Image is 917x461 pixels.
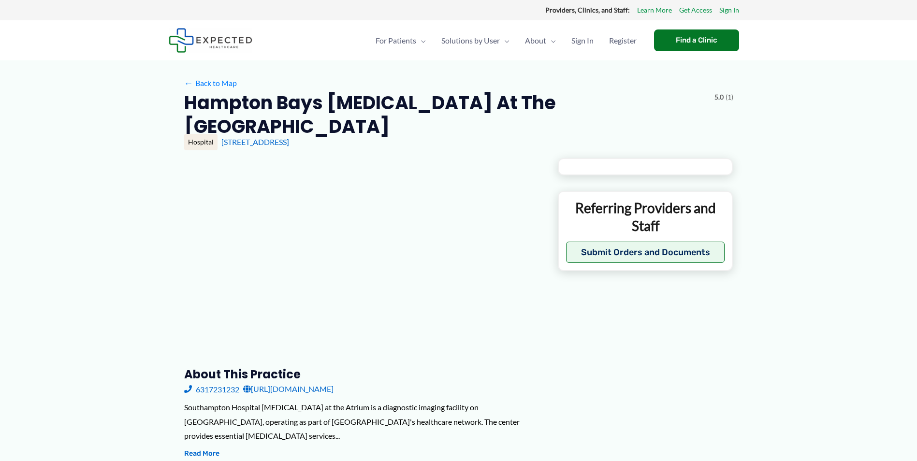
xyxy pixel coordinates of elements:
strong: Providers, Clinics, and Staff: [545,6,630,14]
span: (1) [726,91,733,103]
span: 5.0 [714,91,724,103]
a: AboutMenu Toggle [517,24,564,58]
a: Register [601,24,644,58]
span: Menu Toggle [416,24,426,58]
button: Submit Orders and Documents [566,242,725,263]
span: Register [609,24,637,58]
p: Referring Providers and Staff [566,199,725,234]
a: Learn More [637,4,672,16]
a: Solutions by UserMenu Toggle [434,24,517,58]
a: Sign In [719,4,739,16]
a: [URL][DOMAIN_NAME] [243,382,334,396]
a: Get Access [679,4,712,16]
span: For Patients [376,24,416,58]
h3: About this practice [184,367,542,382]
nav: Primary Site Navigation [368,24,644,58]
span: ← [184,78,193,87]
span: About [525,24,546,58]
a: [STREET_ADDRESS] [221,137,289,146]
span: Solutions by User [441,24,500,58]
a: 6317231232 [184,382,239,396]
img: Expected Healthcare Logo - side, dark font, small [169,28,252,53]
span: Menu Toggle [500,24,509,58]
div: Hospital [184,134,218,150]
div: Southampton Hospital [MEDICAL_DATA] at the Atrium is a diagnostic imaging facility on [GEOGRAPHIC... [184,400,542,443]
button: Read More [184,448,219,460]
a: Sign In [564,24,601,58]
span: Sign In [571,24,594,58]
a: For PatientsMenu Toggle [368,24,434,58]
h2: Hampton Bays [MEDICAL_DATA] at the [GEOGRAPHIC_DATA] [184,91,707,139]
a: ←Back to Map [184,76,237,90]
span: Menu Toggle [546,24,556,58]
a: Find a Clinic [654,29,739,51]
